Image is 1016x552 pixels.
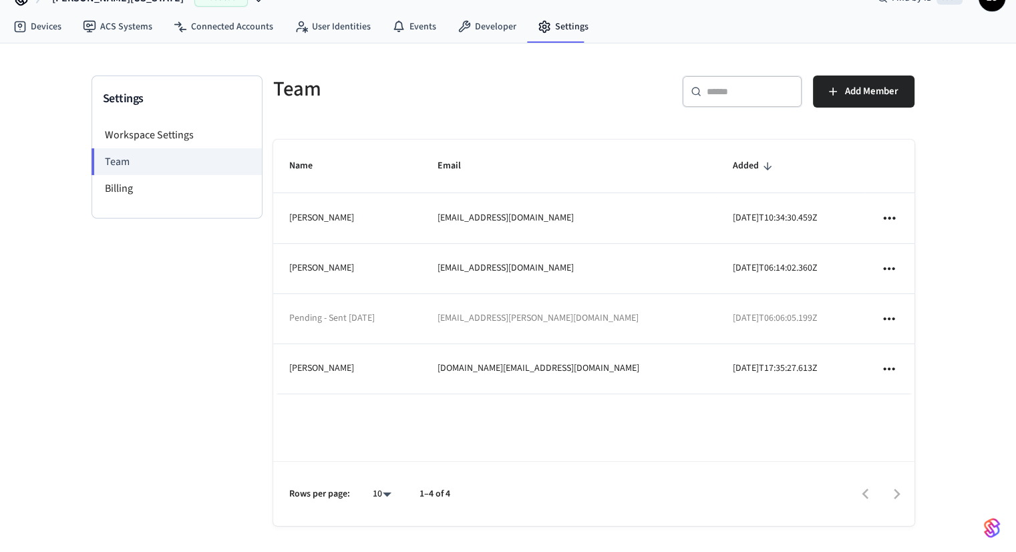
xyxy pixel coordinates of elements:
[717,344,864,394] td: [DATE]T17:35:27.613Z
[3,15,72,39] a: Devices
[284,15,381,39] a: User Identities
[717,193,864,243] td: [DATE]T10:34:30.459Z
[438,156,478,176] span: Email
[72,15,163,39] a: ACS Systems
[92,148,262,175] li: Team
[421,244,717,294] td: [EMAIL_ADDRESS][DOMAIN_NAME]
[447,15,527,39] a: Developer
[381,15,447,39] a: Events
[421,294,717,344] td: [EMAIL_ADDRESS][PERSON_NAME][DOMAIN_NAME]
[92,122,262,148] li: Workspace Settings
[273,244,421,294] td: [PERSON_NAME]
[717,244,864,294] td: [DATE]T06:14:02.360Z
[92,175,262,202] li: Billing
[813,76,914,108] button: Add Member
[103,90,251,108] h3: Settings
[421,193,717,243] td: [EMAIL_ADDRESS][DOMAIN_NAME]
[717,294,864,344] td: [DATE]T06:06:05.199Z
[845,83,898,100] span: Add Member
[421,344,717,394] td: [DOMAIN_NAME][EMAIL_ADDRESS][DOMAIN_NAME]
[733,156,776,176] span: Added
[527,15,599,39] a: Settings
[289,156,330,176] span: Name
[419,487,450,501] p: 1–4 of 4
[273,193,421,243] td: [PERSON_NAME]
[163,15,284,39] a: Connected Accounts
[273,294,421,344] td: Pending - Sent [DATE]
[273,344,421,394] td: [PERSON_NAME]
[366,485,398,504] div: 10
[984,517,1000,539] img: SeamLogoGradient.69752ec5.svg
[273,140,914,394] table: sticky table
[273,76,586,103] h5: Team
[289,487,350,501] p: Rows per page:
